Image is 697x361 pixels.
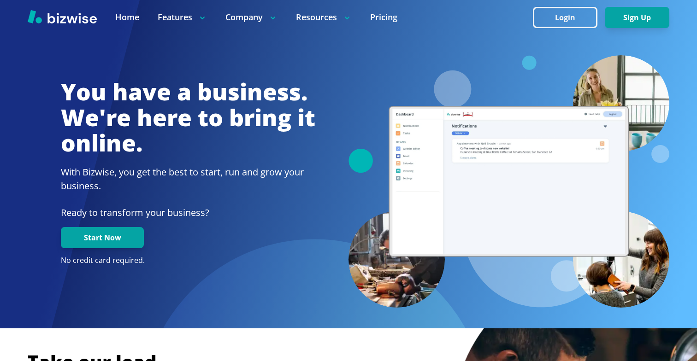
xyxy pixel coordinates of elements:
[605,13,669,22] a: Sign Up
[115,12,139,23] a: Home
[158,12,207,23] p: Features
[61,227,144,248] button: Start Now
[533,7,597,28] button: Login
[61,233,144,242] a: Start Now
[296,12,352,23] p: Resources
[225,12,278,23] p: Company
[28,10,97,23] img: Bizwise Logo
[533,13,605,22] a: Login
[61,256,315,266] p: No credit card required.
[605,7,669,28] button: Sign Up
[61,206,315,220] p: Ready to transform your business?
[370,12,397,23] a: Pricing
[61,165,315,193] h2: With Bizwise, you get the best to start, run and grow your business.
[61,79,315,156] h1: You have a business. We're here to bring it online.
